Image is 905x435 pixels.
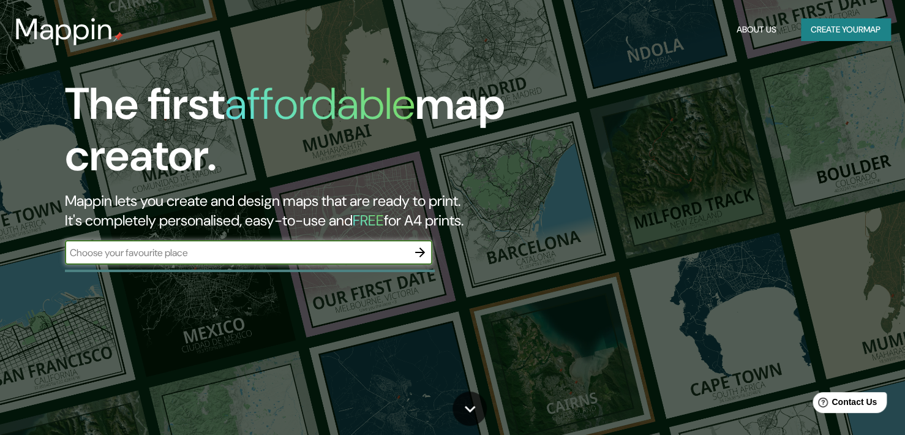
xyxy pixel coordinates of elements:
img: mappin-pin [113,32,123,42]
h2: Mappin lets you create and design maps that are ready to print. It's completely personalised, eas... [65,191,517,230]
h1: affordable [225,75,415,132]
button: About Us [732,18,781,41]
button: Create yourmap [801,18,890,41]
input: Choose your favourite place [65,246,408,260]
h1: The first map creator. [65,78,517,191]
h3: Mappin [15,12,113,47]
h5: FREE [353,211,384,230]
iframe: Help widget launcher [796,387,892,422]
